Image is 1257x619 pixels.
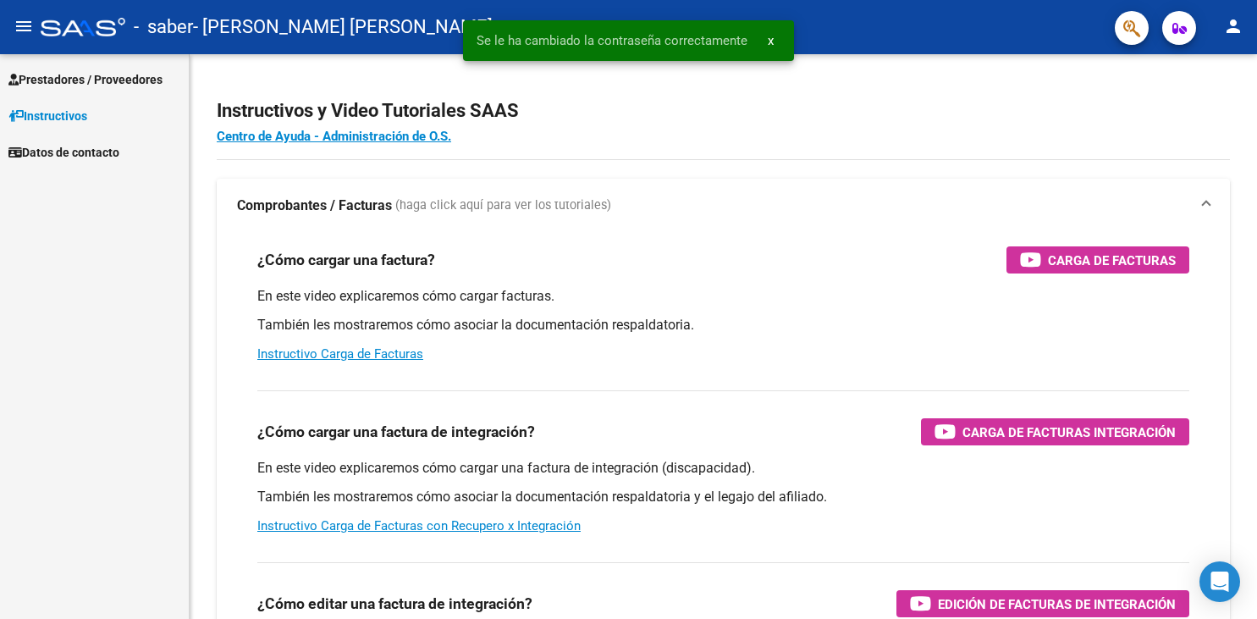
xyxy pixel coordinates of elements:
[477,32,747,49] span: Se le ha cambiado la contraseña correctamente
[1048,250,1176,271] span: Carga de Facturas
[921,418,1189,445] button: Carga de Facturas Integración
[134,8,193,46] span: - saber
[257,420,535,444] h3: ¿Cómo cargar una factura de integración?
[938,594,1176,615] span: Edición de Facturas de integración
[754,25,787,56] button: x
[14,16,34,36] mat-icon: menu
[257,346,423,362] a: Instructivo Carga de Facturas
[257,248,435,272] h3: ¿Cómo cargar una factura?
[257,518,581,533] a: Instructivo Carga de Facturas con Recupero x Integración
[193,8,493,46] span: - [PERSON_NAME] [PERSON_NAME]
[217,129,451,144] a: Centro de Ayuda - Administración de O.S.
[257,488,1189,506] p: También les mostraremos cómo asociar la documentación respaldatoria y el legajo del afiliado.
[257,592,532,616] h3: ¿Cómo editar una factura de integración?
[8,70,163,89] span: Prestadores / Proveedores
[896,590,1189,617] button: Edición de Facturas de integración
[1006,246,1189,274] button: Carga de Facturas
[8,143,119,162] span: Datos de contacto
[962,422,1176,443] span: Carga de Facturas Integración
[1223,16,1243,36] mat-icon: person
[8,107,87,125] span: Instructivos
[257,459,1189,478] p: En este video explicaremos cómo cargar una factura de integración (discapacidad).
[217,95,1230,127] h2: Instructivos y Video Tutoriales SAAS
[237,196,392,215] strong: Comprobantes / Facturas
[1199,561,1240,602] div: Open Intercom Messenger
[395,196,611,215] span: (haga click aquí para ver los tutoriales)
[257,287,1189,306] p: En este video explicaremos cómo cargar facturas.
[768,33,774,48] span: x
[217,179,1230,233] mat-expansion-panel-header: Comprobantes / Facturas (haga click aquí para ver los tutoriales)
[257,316,1189,334] p: También les mostraremos cómo asociar la documentación respaldatoria.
